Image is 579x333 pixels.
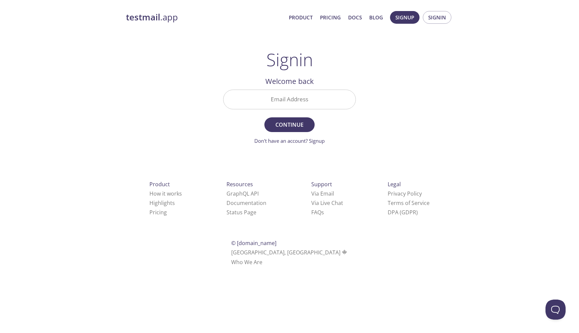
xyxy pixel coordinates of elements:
[227,209,256,216] a: Status Page
[311,199,343,207] a: Via Live Chat
[149,190,182,197] a: How it works
[227,199,266,207] a: Documentation
[126,11,160,23] strong: testmail
[149,209,167,216] a: Pricing
[126,12,283,23] a: testmail.app
[321,209,324,216] span: s
[311,190,334,197] a: Via Email
[231,239,276,247] span: © [DOMAIN_NAME]
[227,181,253,188] span: Resources
[227,190,259,197] a: GraphQL API
[289,13,313,22] a: Product
[264,117,315,132] button: Continue
[254,137,325,144] a: Don't have an account? Signup
[395,13,414,22] span: Signup
[320,13,341,22] a: Pricing
[311,209,324,216] a: FAQ
[311,181,332,188] span: Support
[149,199,175,207] a: Highlights
[348,13,362,22] a: Docs
[388,209,418,216] a: DPA (GDPR)
[223,76,356,87] h2: Welcome back
[369,13,383,22] a: Blog
[272,120,307,129] span: Continue
[149,181,170,188] span: Product
[388,181,401,188] span: Legal
[428,13,446,22] span: Signin
[390,11,420,24] button: Signup
[545,300,566,320] iframe: Help Scout Beacon - Open
[388,190,422,197] a: Privacy Policy
[231,249,348,256] span: [GEOGRAPHIC_DATA], [GEOGRAPHIC_DATA]
[388,199,430,207] a: Terms of Service
[231,258,262,266] a: Who We Are
[266,49,313,70] h1: Signin
[423,11,451,24] button: Signin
